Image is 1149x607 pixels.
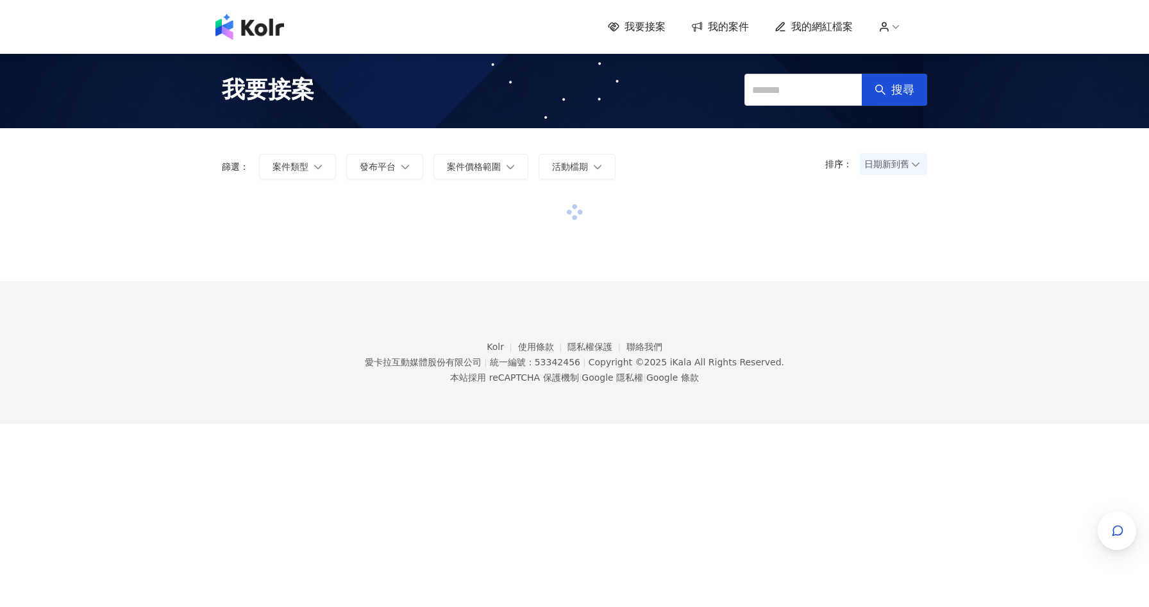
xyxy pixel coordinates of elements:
a: Kolr [487,342,517,352]
span: 日期新到舊 [864,154,923,174]
a: 使用條款 [518,342,568,352]
button: 案件價格範圍 [433,154,528,179]
span: 發布平台 [360,162,396,172]
p: 排序： [825,159,860,169]
div: 統一編號：53342456 [490,357,580,367]
a: 我的案件 [691,20,749,34]
img: logo [215,14,284,40]
a: Google 隱私權 [582,372,643,383]
span: 活動檔期 [552,162,588,172]
span: 案件類型 [273,162,308,172]
a: iKala [670,357,692,367]
a: 我的網紅檔案 [775,20,853,34]
span: 我要接案 [625,20,666,34]
span: | [579,372,582,383]
p: 篩選： [222,162,249,172]
a: 我要接案 [608,20,666,34]
button: 發布平台 [346,154,423,179]
span: 我的網紅檔案 [791,20,853,34]
div: 愛卡拉互動媒體股份有限公司 [365,357,482,367]
button: 搜尋 [862,74,927,106]
span: 本站採用 reCAPTCHA 保護機制 [450,370,698,385]
button: 活動檔期 [539,154,616,179]
a: 隱私權保護 [567,342,626,352]
span: 我要接案 [222,74,314,106]
a: 聯絡我們 [626,342,662,352]
span: 搜尋 [891,83,914,97]
div: Copyright © 2025 All Rights Reserved. [589,357,784,367]
button: 案件類型 [259,154,336,179]
a: Google 條款 [646,372,699,383]
span: | [583,357,586,367]
span: | [484,357,487,367]
span: 案件價格範圍 [447,162,501,172]
span: search [875,84,886,96]
span: 我的案件 [708,20,749,34]
span: | [643,372,646,383]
